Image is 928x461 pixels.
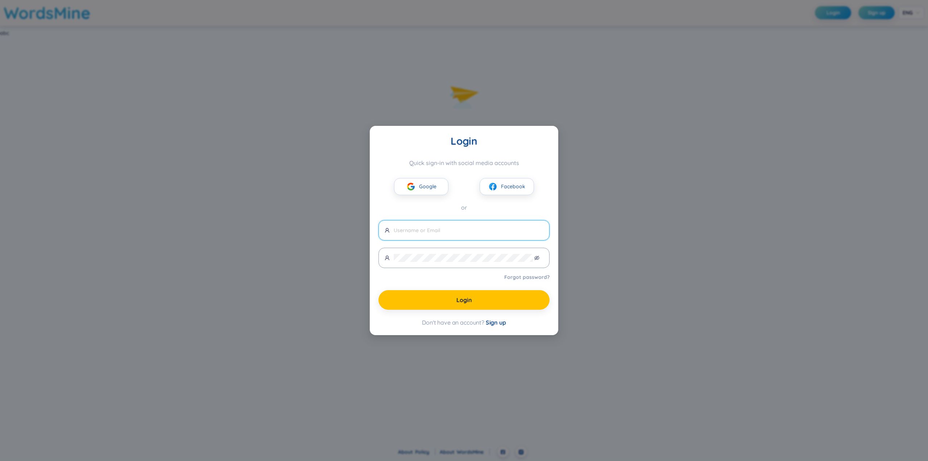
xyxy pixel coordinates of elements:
[378,135,550,148] div: Login
[504,273,550,281] a: Forgot password?
[378,159,550,166] div: Quick sign-in with social media accounts
[501,182,525,190] span: Facebook
[378,290,550,310] button: Login
[394,178,448,195] button: googleGoogle
[378,318,550,326] div: Don't have an account?
[406,182,415,191] img: google
[486,319,506,326] span: Sign up
[385,228,390,233] span: user
[480,178,534,195] button: facebookFacebook
[378,203,550,212] div: or
[419,182,436,190] span: Google
[534,255,539,260] span: eye-invisible
[394,226,543,234] input: Username or Email
[385,255,390,260] span: user
[488,182,497,191] img: facebook
[456,296,472,304] span: Login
